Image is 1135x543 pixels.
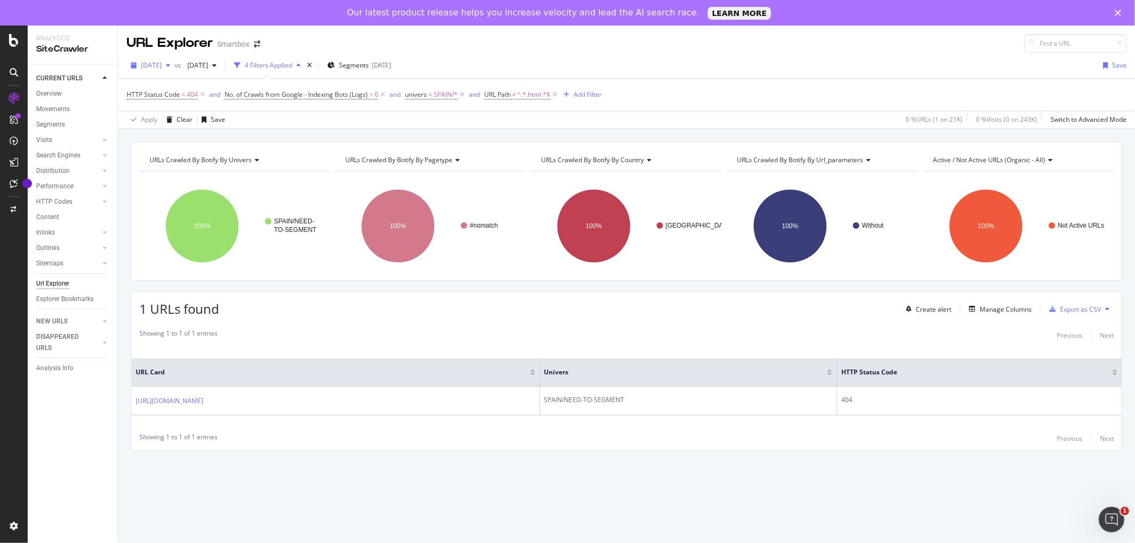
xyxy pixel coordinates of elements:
div: 4 Filters Applied [245,61,292,70]
div: Manage Columns [980,305,1032,314]
button: Export as CSV [1045,300,1101,318]
a: DISAPPEARED URLS [36,331,100,354]
button: Add Filter [560,88,602,101]
span: vs [175,61,183,70]
button: Create alert [901,300,951,318]
iframe: Intercom live chat [1099,507,1124,532]
a: Movements [36,104,110,115]
a: Distribution [36,165,100,177]
a: Url Explorer [36,278,110,289]
div: [DATE] [372,61,391,70]
button: 4 Filters Applied [230,57,305,74]
div: Previous [1057,331,1082,340]
div: URL Explorer [127,34,213,52]
a: Outlinks [36,243,100,254]
span: 2025 Aug. 11th [141,61,162,70]
span: 1 URLs found [139,300,219,318]
div: Next [1100,434,1114,443]
div: Next [1100,331,1114,340]
div: NEW URLS [36,316,68,327]
div: Outlinks [36,243,60,254]
div: HTTP Codes [36,196,72,207]
text: 100% [977,222,994,230]
text: 100% [782,222,798,230]
div: Save [1112,61,1126,70]
div: Showing 1 to 1 of 1 entries [139,432,218,445]
a: Performance [36,181,100,192]
text: [GEOGRAPHIC_DATA] [666,222,732,229]
span: SPAIN/* [434,87,458,102]
a: LEARN MORE [708,7,771,20]
a: Search Engines [36,150,100,161]
div: Showing 1 to 1 of 1 entries [139,329,218,341]
button: Apply [127,111,158,128]
div: and [209,90,220,99]
svg: A chart. [139,180,330,272]
span: ≠ [512,90,516,99]
svg: A chart. [727,180,918,272]
a: Segments [36,119,110,130]
div: Tooltip anchor [22,179,32,188]
button: Segments[DATE] [323,57,395,74]
span: 404 [187,87,198,102]
span: HTTP Status Code [841,367,1096,377]
button: Switch to Advanced Mode [1046,111,1126,128]
a: Content [36,212,110,223]
div: Smartbox [217,39,250,49]
span: Segments [339,61,369,70]
div: Inlinks [36,227,55,238]
a: Visits [36,135,100,146]
a: Analysis Info [36,363,110,374]
div: Content [36,212,59,223]
button: Previous [1057,432,1082,445]
div: Sitemaps [36,258,63,269]
div: times [305,60,314,71]
span: = [428,90,432,99]
div: SPAIN/NEED-TO-SEGMENT [544,395,832,405]
div: 404 [841,395,1117,405]
div: Save [211,115,225,124]
div: CURRENT URLS [36,73,82,84]
span: URLs Crawled By Botify By univers [150,155,252,164]
span: URLs Crawled By Botify By url_parameters [738,155,864,164]
text: TO-SEGMENT [274,226,317,233]
span: 0 [375,87,378,102]
button: and [390,89,401,99]
div: Create alert [916,305,951,314]
span: URLs Crawled By Botify By pagetype [345,155,452,164]
div: Explorer Bookmarks [36,294,94,305]
div: and [469,90,480,99]
h4: URLs Crawled By Botify By pagetype [343,152,516,169]
div: Url Explorer [36,278,69,289]
div: Visits [36,135,52,146]
div: 0 % URLs ( 1 on 21K ) [906,115,963,124]
div: Our latest product release helps you increase velocity and lead the AI search race. [347,7,699,18]
svg: A chart. [531,180,722,272]
a: HTTP Codes [36,196,100,207]
div: Clear [177,115,193,124]
span: 2024 Nov. 11th [183,61,208,70]
button: Previous [1057,329,1082,341]
div: and [390,90,401,99]
div: Search Engines [36,150,80,161]
span: = [181,90,185,99]
h4: URLs Crawled By Botify By univers [147,152,320,169]
svg: A chart. [923,180,1114,272]
button: [DATE] [183,57,221,74]
button: Save [1099,57,1126,74]
div: Analytics [36,34,109,43]
span: univers [405,90,427,99]
div: Analysis Info [36,363,73,374]
button: Next [1100,329,1114,341]
div: Apply [141,115,158,124]
div: Movements [36,104,70,115]
span: HTTP Status Code [127,90,180,99]
div: Segments [36,119,65,130]
text: 100% [194,222,211,230]
text: Without [862,222,884,229]
div: Switch to Advanced Mode [1050,115,1126,124]
div: 0 % Visits ( 0 on 243K ) [976,115,1037,124]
